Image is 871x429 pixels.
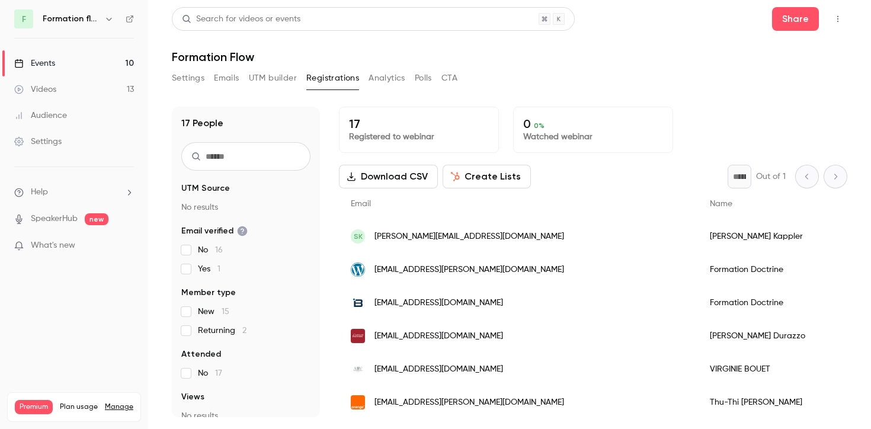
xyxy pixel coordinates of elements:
p: Watched webinar [523,131,663,143]
span: Name [710,200,732,208]
span: F [22,13,26,25]
button: Analytics [369,69,405,88]
button: Share [772,7,819,31]
span: Premium [15,400,53,414]
div: Events [14,57,55,69]
div: [PERSON_NAME] Kappler [698,220,846,253]
div: Formation Doctrine [698,253,846,286]
p: Registered to webinar [349,131,489,143]
span: Email [351,200,371,208]
span: [PERSON_NAME][EMAIL_ADDRESS][DOMAIN_NAME] [374,230,564,243]
span: Member type [181,287,236,299]
div: VIRGINIE BOUET [698,353,846,386]
span: 2 [242,326,246,335]
div: [PERSON_NAME] Durazzo [698,319,846,353]
div: Formation Doctrine [698,286,846,319]
span: [EMAIL_ADDRESS][PERSON_NAME][DOMAIN_NAME] [374,396,564,409]
span: Views [181,391,204,403]
span: 15 [222,308,229,316]
button: Create Lists [443,165,531,188]
a: Manage [105,402,133,412]
span: Returning [198,325,246,337]
span: No [198,244,223,256]
a: SpeakerHub [31,213,78,225]
span: 17 [215,369,222,377]
span: [EMAIL_ADDRESS][DOMAIN_NAME] [374,297,503,309]
div: Audience [14,110,67,121]
h1: Formation Flow [172,50,847,64]
img: castaldipartners.com [351,329,365,343]
span: No [198,367,222,379]
span: Plan usage [60,402,98,412]
span: Attended [181,348,221,360]
span: UTM Source [181,183,230,194]
span: new [85,213,108,225]
button: UTM builder [249,69,297,88]
iframe: Noticeable Trigger [120,241,134,251]
button: Emails [214,69,239,88]
img: generis-avocats.fr [351,262,365,277]
img: abvlegal.com [351,362,365,376]
h1: 17 People [181,116,223,130]
span: Help [31,186,48,199]
h6: Formation flow [43,13,100,25]
span: [EMAIL_ADDRESS][DOMAIN_NAME] [374,330,503,342]
p: No results [181,410,310,422]
span: Email verified [181,225,248,237]
img: orange.fr [351,395,365,409]
span: What's new [31,239,75,252]
p: Out of 1 [756,171,786,183]
span: [EMAIL_ADDRESS][DOMAIN_NAME] [374,363,503,376]
div: Videos [14,84,56,95]
span: [EMAIL_ADDRESS][PERSON_NAME][DOMAIN_NAME] [374,264,564,276]
span: 1 [217,265,220,273]
img: agp-avocat.fr [351,296,365,310]
button: CTA [441,69,457,88]
button: Settings [172,69,204,88]
span: Yes [198,263,220,275]
button: Polls [415,69,432,88]
li: help-dropdown-opener [14,186,134,199]
p: 0 [523,117,663,131]
button: Download CSV [339,165,438,188]
p: No results [181,201,310,213]
button: Registrations [306,69,359,88]
span: 0 % [534,121,545,130]
div: Search for videos or events [182,13,300,25]
span: SK [354,231,363,242]
span: New [198,306,229,318]
div: Settings [14,136,62,148]
div: Thu-Thi [PERSON_NAME] [698,386,846,419]
span: 16 [215,246,223,254]
p: 17 [349,117,489,131]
